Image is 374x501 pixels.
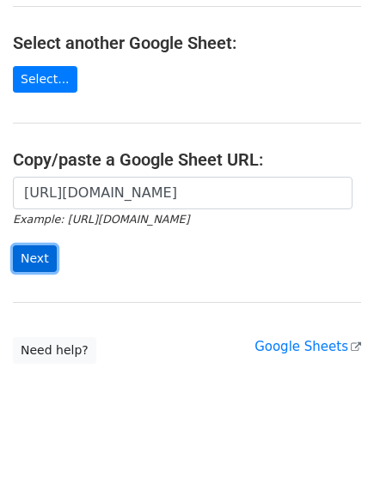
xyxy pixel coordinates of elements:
a: Need help? [13,337,96,364]
h4: Select another Google Sheet: [13,33,361,53]
small: Example: [URL][DOMAIN_NAME] [13,213,189,226]
a: Google Sheets [254,339,361,354]
h4: Copy/paste a Google Sheet URL: [13,149,361,170]
input: Next [13,245,57,272]
input: Paste your Google Sheet URL here [13,177,353,209]
iframe: Chat Widget [288,419,374,501]
a: Select... [13,66,77,93]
